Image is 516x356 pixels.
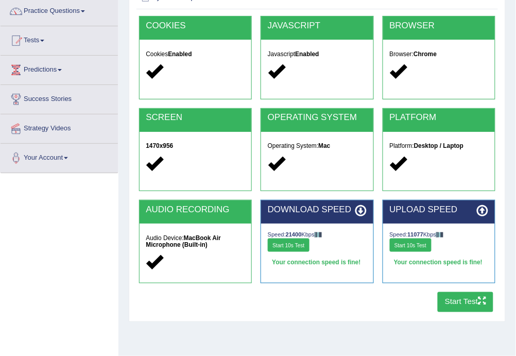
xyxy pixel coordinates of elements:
div: Speed: Kbps [390,230,489,254]
h2: DOWNLOAD SPEED [268,205,367,215]
strong: MacBook Air Microphone (Built-in) [146,234,221,248]
div: Your connection speed is fine! [390,257,489,270]
h5: Operating System: [268,143,367,149]
strong: 11077 [408,231,424,238]
button: Start Test [438,292,494,312]
strong: 1470x956 [146,142,173,149]
h2: AUDIO RECORDING [146,205,245,215]
strong: Enabled [168,50,192,58]
strong: Desktop / Laptop [414,142,463,149]
a: Success Stories [1,85,118,111]
a: Your Account [1,144,118,169]
a: Predictions [1,56,118,81]
h2: SCREEN [146,113,245,123]
h5: Platform: [390,143,489,149]
a: Strategy Videos [1,114,118,140]
h5: Javascript [268,51,367,58]
h2: UPLOAD SPEED [390,205,489,215]
h5: Cookies [146,51,245,58]
h2: PLATFORM [390,113,489,123]
img: ajax-loader-fb-connection.gif [315,232,322,237]
div: Speed: Kbps [268,230,367,254]
h2: JAVASCRIPT [268,21,367,31]
h2: BROWSER [390,21,489,31]
strong: Mac [318,142,330,149]
strong: Chrome [414,50,437,58]
h5: Browser: [390,51,489,58]
strong: 21400 [286,231,302,238]
button: Start 10s Test [390,239,432,252]
strong: Enabled [296,50,319,58]
h5: Audio Device: [146,235,245,248]
h2: OPERATING SYSTEM [268,113,367,123]
a: Tests [1,26,118,52]
h2: COOKIES [146,21,245,31]
button: Start 10s Test [268,239,309,252]
div: Your connection speed is fine! [268,257,367,270]
img: ajax-loader-fb-connection.gif [436,232,443,237]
